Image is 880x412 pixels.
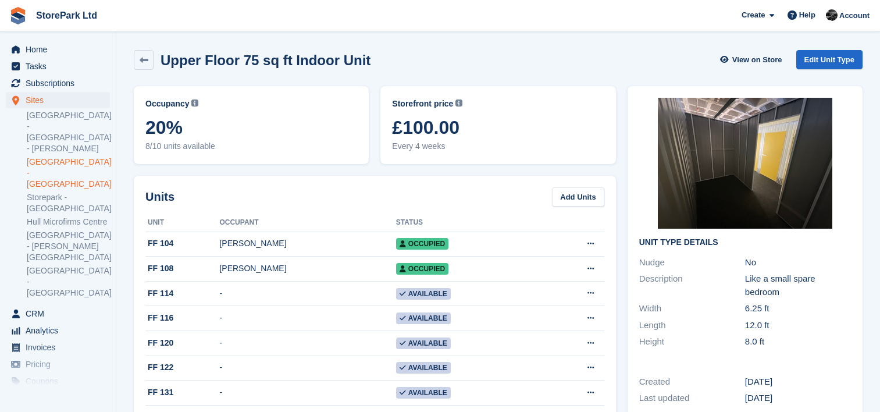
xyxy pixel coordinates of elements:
[31,6,102,25] a: StorePark Ltd
[6,373,110,389] a: menu
[455,100,462,106] img: icon-info-grey-7440780725fd019a000dd9b08b2336e03edf1995a4989e88bcd33f0948082b44.svg
[6,322,110,339] a: menu
[219,237,396,250] div: [PERSON_NAME]
[26,373,95,389] span: Coupons
[639,392,745,405] div: Last updated
[796,50,863,69] a: Edit Unit Type
[26,322,95,339] span: Analytics
[26,58,95,74] span: Tasks
[658,98,832,229] img: image.jpg
[639,319,745,332] div: Length
[219,306,396,331] td: -
[745,392,851,405] div: [DATE]
[745,319,851,332] div: 12.0 ft
[396,387,451,399] span: Available
[145,188,174,205] h2: Units
[396,362,451,374] span: Available
[27,230,110,263] a: [GEOGRAPHIC_DATA] - [PERSON_NAME][GEOGRAPHIC_DATA]
[639,272,745,299] div: Description
[145,312,219,324] div: FF 116
[396,312,451,324] span: Available
[639,238,851,247] h2: Unit Type details
[639,335,745,349] div: Height
[826,9,838,21] img: Ryan Mulcahy
[839,10,870,22] span: Account
[27,157,110,190] a: [GEOGRAPHIC_DATA] - [GEOGRAPHIC_DATA]
[6,356,110,372] a: menu
[719,50,787,69] a: View on Store
[745,302,851,315] div: 6.25 ft
[27,265,110,299] a: [GEOGRAPHIC_DATA] - [GEOGRAPHIC_DATA]
[745,256,851,269] div: No
[639,256,745,269] div: Nudge
[396,238,448,250] span: Occupied
[145,237,219,250] div: FF 104
[392,117,604,138] span: £100.00
[191,100,198,106] img: icon-info-grey-7440780725fd019a000dd9b08b2336e03edf1995a4989e88bcd33f0948082b44.svg
[639,375,745,389] div: Created
[27,192,110,214] a: Storepark - [GEOGRAPHIC_DATA]
[6,306,110,322] a: menu
[745,375,851,389] div: [DATE]
[219,281,396,306] td: -
[745,335,851,349] div: 8.0 ft
[27,216,110,228] a: Hull Microfirms Centre
[27,110,110,154] a: [GEOGRAPHIC_DATA] - [GEOGRAPHIC_DATA] - [PERSON_NAME]
[6,41,110,58] a: menu
[392,140,604,152] span: Every 4 weeks
[26,75,95,91] span: Subscriptions
[26,41,95,58] span: Home
[219,262,396,275] div: [PERSON_NAME]
[145,98,189,110] span: Occupancy
[145,361,219,374] div: FF 122
[799,9,815,21] span: Help
[6,58,110,74] a: menu
[26,306,95,322] span: CRM
[145,214,219,232] th: Unit
[396,288,451,300] span: Available
[639,302,745,315] div: Width
[6,75,110,91] a: menu
[26,356,95,372] span: Pricing
[745,272,851,299] div: Like a small spare bedroom
[145,117,357,138] span: 20%
[396,214,540,232] th: Status
[145,337,219,349] div: FF 120
[219,331,396,356] td: -
[396,263,448,275] span: Occupied
[219,214,396,232] th: Occupant
[26,92,95,108] span: Sites
[552,187,604,207] a: Add Units
[742,9,765,21] span: Create
[6,92,110,108] a: menu
[396,338,451,349] span: Available
[145,287,219,300] div: FF 114
[145,386,219,399] div: FF 131
[732,54,782,66] span: View on Store
[26,339,95,356] span: Invoices
[9,7,27,24] img: stora-icon-8386f47178a22dfd0bd8f6a31ec36ba5ce8667c1dd55bd0f319d3a0aa187defe.svg
[145,262,219,275] div: FF 108
[219,356,396,381] td: -
[161,52,370,68] h2: Upper Floor 75 sq ft Indoor Unit
[6,339,110,356] a: menu
[145,140,357,152] span: 8/10 units available
[392,98,453,110] span: Storefront price
[219,381,396,406] td: -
